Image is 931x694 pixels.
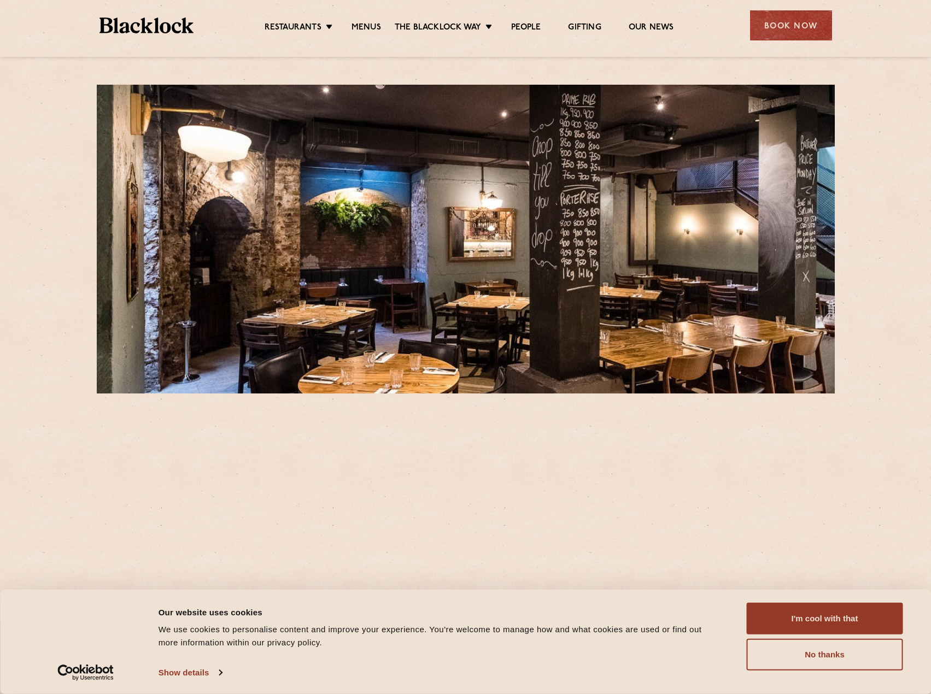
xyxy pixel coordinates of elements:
button: No thanks [747,639,903,671]
a: Menus [352,22,381,34]
div: We use cookies to personalise content and improve your experience. You're welcome to manage how a... [159,623,722,649]
a: People [511,22,541,34]
a: Show details [159,664,222,681]
a: Our News [629,22,674,34]
div: Book Now [750,10,832,40]
a: The Blacklock Way [395,22,481,34]
div: Our website uses cookies [159,605,722,619]
img: BL_Textured_Logo-footer-cropped.svg [99,17,194,33]
a: Usercentrics Cookiebot - opens in a new window [38,664,133,681]
a: Restaurants [265,22,321,34]
button: I'm cool with that [747,603,903,634]
a: Gifting [568,22,601,34]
